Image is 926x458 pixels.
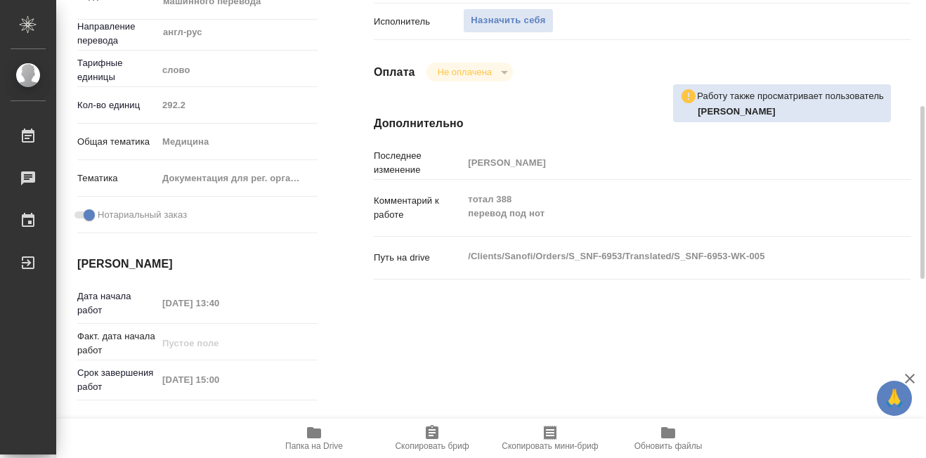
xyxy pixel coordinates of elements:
button: Не оплачена [433,66,496,78]
div: слово [157,58,318,82]
input: Пустое поле [157,95,318,115]
button: Папка на Drive [255,419,373,458]
p: Дата начала работ [77,289,157,318]
p: Срок завершения работ [77,366,157,394]
b: [PERSON_NAME] [698,106,776,117]
p: Направление перевода [77,20,157,48]
span: Скопировать бриф [395,441,469,451]
div: Медицина [157,130,318,154]
h4: Оплата [374,64,415,81]
textarea: /Clients/Sanofi/Orders/S_SNF-6953/Translated/S_SNF-6953-WK-005 [463,244,866,268]
p: Путь на drive [374,251,463,265]
span: 🙏 [882,384,906,413]
button: Назначить себя [463,8,553,33]
button: Скопировать мини-бриф [491,419,609,458]
p: Исполнитель [374,15,463,29]
button: 🙏 [877,381,912,416]
p: Факт. дата начала работ [77,329,157,358]
span: Папка на Drive [285,441,343,451]
span: Обновить файлы [634,441,703,451]
p: Горшкова Валентина [698,105,884,119]
input: Пустое поле [157,333,280,353]
span: Нотариальный заказ [98,208,187,222]
p: Комментарий к работе [374,194,463,222]
p: Последнее изменение [374,149,463,177]
button: Скопировать бриф [373,419,491,458]
span: Скопировать мини-бриф [502,441,598,451]
textarea: тотал 388 перевод под нот [463,188,866,225]
div: Документация для рег. органов [157,166,318,190]
p: Работу также просматривает пользователь [697,89,884,103]
p: Тарифные единицы [77,56,157,84]
p: Кол-во единиц [77,98,157,112]
p: Общая тематика [77,135,157,149]
input: Пустое поле [157,293,280,313]
h4: [PERSON_NAME] [77,256,318,273]
input: Пустое поле [157,369,280,390]
input: Пустое поле [463,152,866,173]
p: Тематика [77,171,157,185]
span: Назначить себя [471,13,545,29]
div: Не оплачена [426,63,513,81]
button: Обновить файлы [609,419,727,458]
h4: Дополнительно [374,115,911,132]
